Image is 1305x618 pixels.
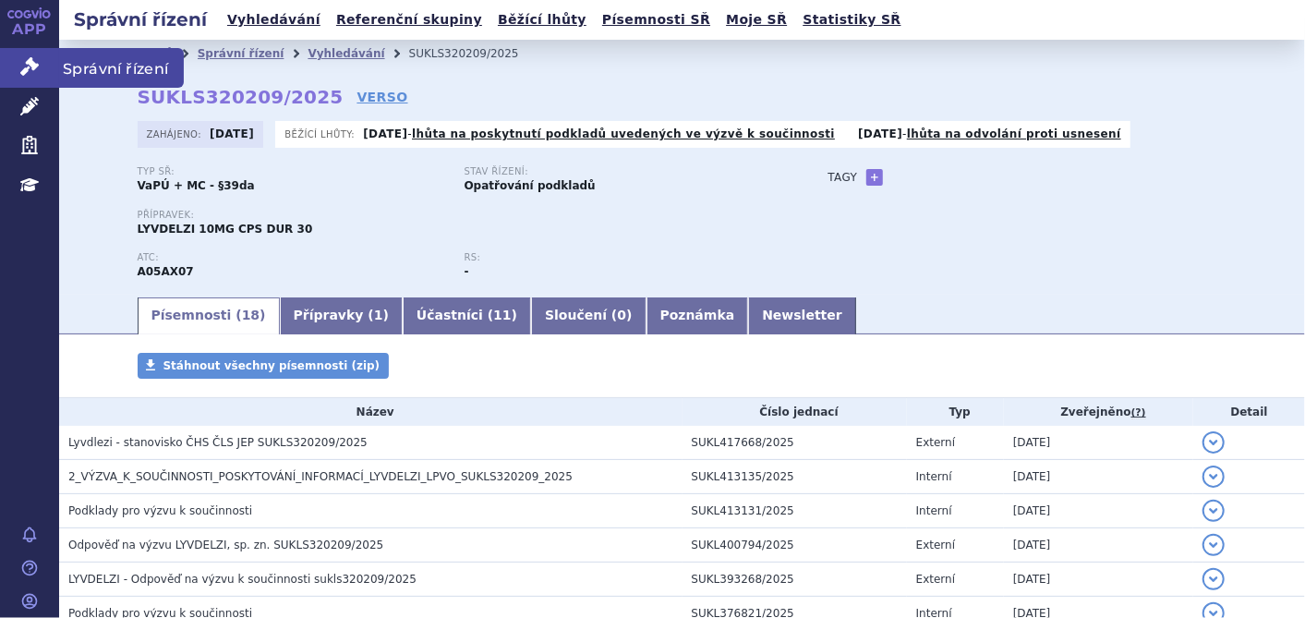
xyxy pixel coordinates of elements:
[465,265,469,278] strong: -
[1202,466,1225,488] button: detail
[465,166,773,177] p: Stav řízení:
[210,127,254,140] strong: [DATE]
[1004,398,1193,426] th: Zveřejněno
[916,436,955,449] span: Externí
[284,127,358,141] span: Běžící lhůty:
[858,127,1121,141] p: -
[59,6,222,32] h2: Správní řízení
[1193,398,1305,426] th: Detail
[720,7,792,32] a: Moje SŘ
[828,166,858,188] h3: Tagy
[916,504,952,517] span: Interní
[138,252,446,263] p: ATC:
[492,7,592,32] a: Běžící lhůty
[617,308,626,322] span: 0
[412,127,835,140] a: lhůta na poskytnutí podkladů uvedených ve výzvě k součinnosti
[409,40,543,67] li: SUKLS320209/2025
[331,7,488,32] a: Referenční skupiny
[163,359,381,372] span: Stáhnout všechny písemnosti (zip)
[138,47,174,60] a: Domů
[363,127,835,141] p: -
[374,308,383,322] span: 1
[138,179,255,192] strong: VaPÚ + MC - §39da
[858,127,902,140] strong: [DATE]
[138,166,446,177] p: Typ SŘ:
[683,563,907,597] td: SUKL393268/2025
[1202,568,1225,590] button: detail
[907,127,1121,140] a: lhůta na odvolání proti usnesení
[308,47,384,60] a: Vyhledávání
[356,88,407,106] a: VERSO
[1202,431,1225,454] button: detail
[907,398,1004,426] th: Typ
[147,127,205,141] span: Zahájeno:
[138,210,791,221] p: Přípravek:
[403,297,531,334] a: Účastníci (11)
[242,308,260,322] span: 18
[363,127,407,140] strong: [DATE]
[68,504,252,517] span: Podklady pro výzvu k součinnosti
[683,460,907,494] td: SUKL413135/2025
[1004,528,1193,563] td: [DATE]
[465,252,773,263] p: RS:
[222,7,326,32] a: Vyhledávání
[916,573,955,586] span: Externí
[138,353,390,379] a: Stáhnout všechny písemnosti (zip)
[1131,406,1146,419] abbr: (?)
[1004,563,1193,597] td: [DATE]
[1202,500,1225,522] button: detail
[866,169,883,186] a: +
[138,86,344,108] strong: SUKLS320209/2025
[748,297,856,334] a: Newsletter
[1004,494,1193,528] td: [DATE]
[465,179,596,192] strong: Opatřování podkladů
[493,308,511,322] span: 11
[59,398,683,426] th: Název
[683,528,907,563] td: SUKL400794/2025
[1004,460,1193,494] td: [DATE]
[68,470,573,483] span: 2_VÝZVA_K_SOUČINNOSTI_POSKYTOVÁNÍ_INFORMACÍ_LYVDELZI_LPVO_SUKLS320209_2025
[646,297,749,334] a: Poznámka
[683,398,907,426] th: Číslo jednací
[68,539,383,551] span: Odpověď na výzvu LYVDELZI, sp. zn. SUKLS320209/2025
[68,573,417,586] span: LYVDELZI - Odpověď na výzvu k součinnosti sukls320209/2025
[797,7,906,32] a: Statistiky SŘ
[683,426,907,460] td: SUKL417668/2025
[198,47,284,60] a: Správní řízení
[916,470,952,483] span: Interní
[916,539,955,551] span: Externí
[68,436,368,449] span: Lyvdlezi - stanovisko ČHS ČLS JEP SUKLS320209/2025
[1004,426,1193,460] td: [DATE]
[1202,534,1225,556] button: detail
[59,48,184,87] span: Správní řízení
[138,297,280,334] a: Písemnosti (18)
[138,265,194,278] strong: SELADELPAR
[597,7,716,32] a: Písemnosti SŘ
[531,297,646,334] a: Sloučení (0)
[138,223,313,236] span: LYVDELZI 10MG CPS DUR 30
[683,494,907,528] td: SUKL413131/2025
[280,297,403,334] a: Přípravky (1)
